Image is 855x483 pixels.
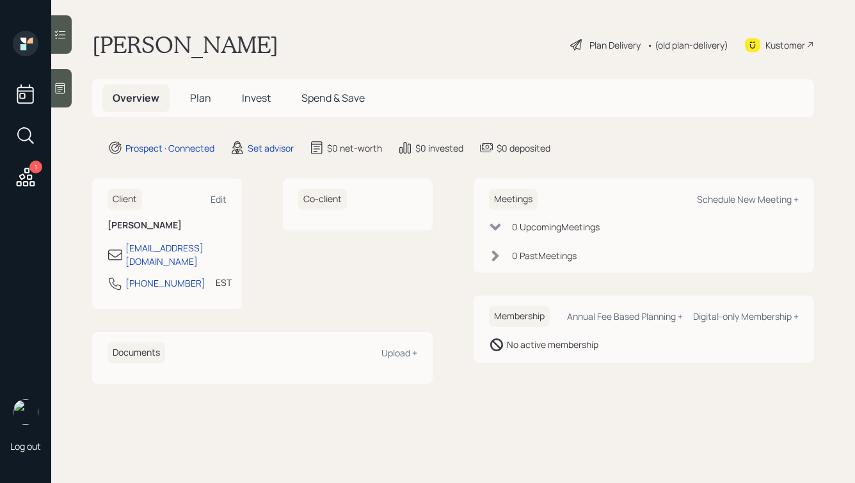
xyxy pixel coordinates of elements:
h6: Documents [108,342,165,363]
h1: [PERSON_NAME] [92,31,278,59]
div: Schedule New Meeting + [697,193,799,205]
span: Invest [242,91,271,105]
div: EST [216,276,232,289]
div: $0 deposited [497,141,550,155]
h6: [PERSON_NAME] [108,220,227,231]
div: Digital-only Membership + [693,310,799,322]
div: Annual Fee Based Planning + [567,310,683,322]
div: 0 Upcoming Meeting s [512,220,600,234]
span: Spend & Save [301,91,365,105]
div: $0 invested [415,141,463,155]
span: Plan [190,91,211,105]
div: Log out [10,440,41,452]
div: Kustomer [765,38,805,52]
h6: Membership [489,306,550,327]
div: Upload + [381,347,417,359]
div: $0 net-worth [327,141,382,155]
h6: Client [108,189,142,210]
div: Plan Delivery [589,38,641,52]
div: 0 Past Meeting s [512,249,577,262]
div: • (old plan-delivery) [647,38,728,52]
div: Edit [211,193,227,205]
img: hunter_neumayer.jpg [13,399,38,425]
h6: Co-client [298,189,347,210]
div: [EMAIL_ADDRESS][DOMAIN_NAME] [125,241,227,268]
div: Set advisor [248,141,294,155]
div: 1 [29,161,42,173]
div: Prospect · Connected [125,141,214,155]
span: Overview [113,91,159,105]
h6: Meetings [489,189,538,210]
div: No active membership [507,338,598,351]
div: [PHONE_NUMBER] [125,276,205,290]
